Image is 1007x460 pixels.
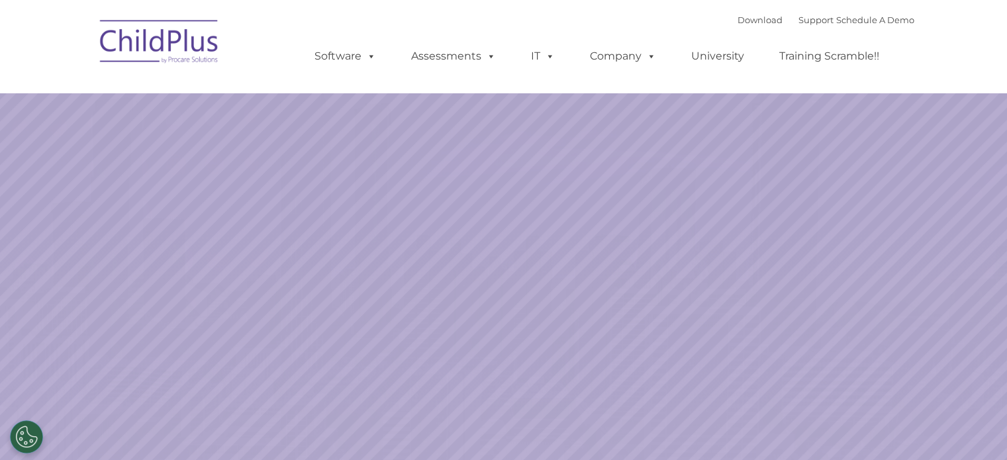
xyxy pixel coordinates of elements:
[798,15,834,25] a: Support
[738,15,783,25] a: Download
[738,15,914,25] font: |
[766,43,892,69] a: Training Scramble!!
[518,43,568,69] a: IT
[398,43,509,69] a: Assessments
[678,43,757,69] a: University
[10,420,43,453] button: Cookies Settings
[685,300,853,344] a: Learn More
[93,11,226,77] img: ChildPlus by Procare Solutions
[577,43,669,69] a: Company
[836,15,914,25] a: Schedule A Demo
[301,43,389,69] a: Software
